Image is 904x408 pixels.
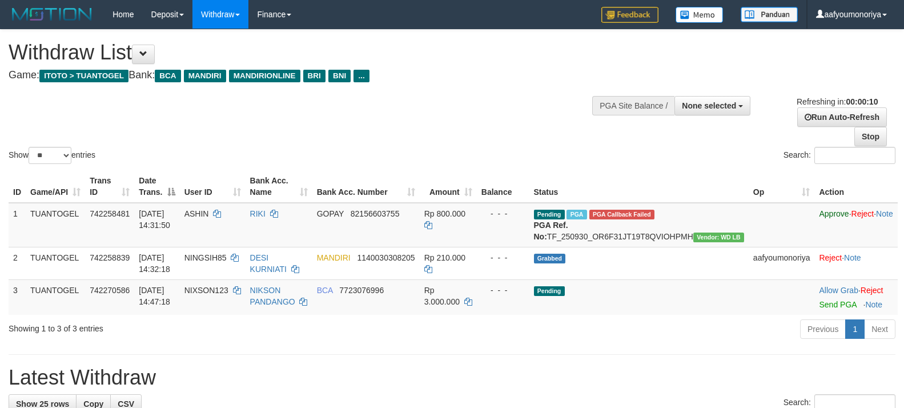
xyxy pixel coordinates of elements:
a: 1 [845,319,865,339]
th: Bank Acc. Number: activate to sort column ascending [312,170,420,203]
td: 1 [9,203,26,247]
input: Search: [814,147,895,164]
span: MANDIRIONLINE [229,70,300,82]
span: Copy 82156603755 to clipboard [351,209,400,218]
span: ASHIN [184,209,209,218]
span: Copy 1140030308205 to clipboard [357,253,415,262]
th: Action [814,170,898,203]
a: Note [876,209,893,218]
th: User ID: activate to sort column ascending [180,170,246,203]
img: MOTION_logo.png [9,6,95,23]
a: NIKSON PANDANGO [250,286,295,306]
a: DESI KURNIATI [250,253,287,274]
b: PGA Ref. No: [534,221,568,241]
th: Trans ID: activate to sort column ascending [85,170,134,203]
span: MANDIRI [184,70,226,82]
img: panduan.png [741,7,798,22]
td: TUANTOGEL [26,279,85,315]
a: Approve [819,209,849,218]
div: - - - [481,285,525,296]
span: 742258481 [90,209,130,218]
span: MANDIRI [317,253,351,262]
th: Status [529,170,749,203]
th: ID [9,170,26,203]
span: BCA [155,70,180,82]
span: Marked by aafdream [566,210,586,219]
span: [DATE] 14:31:50 [139,209,170,230]
span: Pending [534,210,565,219]
strong: 00:00:10 [846,97,878,106]
h4: Game: Bank: [9,70,591,81]
th: Game/API: activate to sort column ascending [26,170,85,203]
span: [DATE] 14:47:18 [139,286,170,306]
span: [DATE] 14:32:18 [139,253,170,274]
div: Showing 1 to 3 of 3 entries [9,318,368,334]
th: Bank Acc. Name: activate to sort column ascending [246,170,312,203]
span: Pending [534,286,565,296]
div: - - - [481,208,525,219]
a: Stop [854,127,887,146]
a: Note [865,300,882,309]
td: aafyoumonoriya [749,247,815,279]
span: Grabbed [534,254,566,263]
span: Rp 800.000 [424,209,465,218]
th: Date Trans.: activate to sort column descending [134,170,179,203]
span: ITOTO > TUANTOGEL [39,70,128,82]
span: · [819,286,860,295]
select: Showentries [29,147,71,164]
span: GOPAY [317,209,344,218]
a: Reject [851,209,874,218]
span: NINGSIH85 [184,253,227,262]
h1: Latest Withdraw [9,366,895,389]
a: Previous [800,319,846,339]
td: TUANTOGEL [26,203,85,247]
a: Run Auto-Refresh [797,107,887,127]
th: Balance [477,170,529,203]
td: · · [814,203,898,247]
a: RIKI [250,209,266,218]
span: NIXSON123 [184,286,228,295]
button: None selected [674,96,750,115]
h1: Withdraw List [9,41,591,64]
div: PGA Site Balance / [592,96,674,115]
td: · [814,279,898,315]
span: BRI [303,70,326,82]
span: BNI [328,70,351,82]
span: ... [353,70,369,82]
a: Note [844,253,861,262]
img: Feedback.jpg [601,7,658,23]
td: 3 [9,279,26,315]
span: Rp 3.000.000 [424,286,460,306]
span: Vendor URL: https://dashboard.q2checkout.com/secure [693,233,744,242]
label: Search: [784,147,895,164]
span: Copy 7723076996 to clipboard [339,286,384,295]
span: Refreshing in: [797,97,878,106]
th: Amount: activate to sort column ascending [420,170,477,203]
span: 742270586 [90,286,130,295]
td: TF_250930_OR6F31JT19T8QVIOHPMH [529,203,749,247]
span: BCA [317,286,333,295]
label: Show entries [9,147,95,164]
span: None selected [682,101,736,110]
img: Button%20Memo.svg [676,7,724,23]
a: Reject [819,253,842,262]
td: TUANTOGEL [26,247,85,279]
th: Op: activate to sort column ascending [749,170,815,203]
td: · [814,247,898,279]
a: Reject [861,286,883,295]
span: 742258839 [90,253,130,262]
span: Rp 210.000 [424,253,465,262]
a: Send PGA [819,300,856,309]
td: 2 [9,247,26,279]
a: Next [864,319,895,339]
a: Allow Grab [819,286,858,295]
div: - - - [481,252,525,263]
span: PGA Error [589,210,654,219]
